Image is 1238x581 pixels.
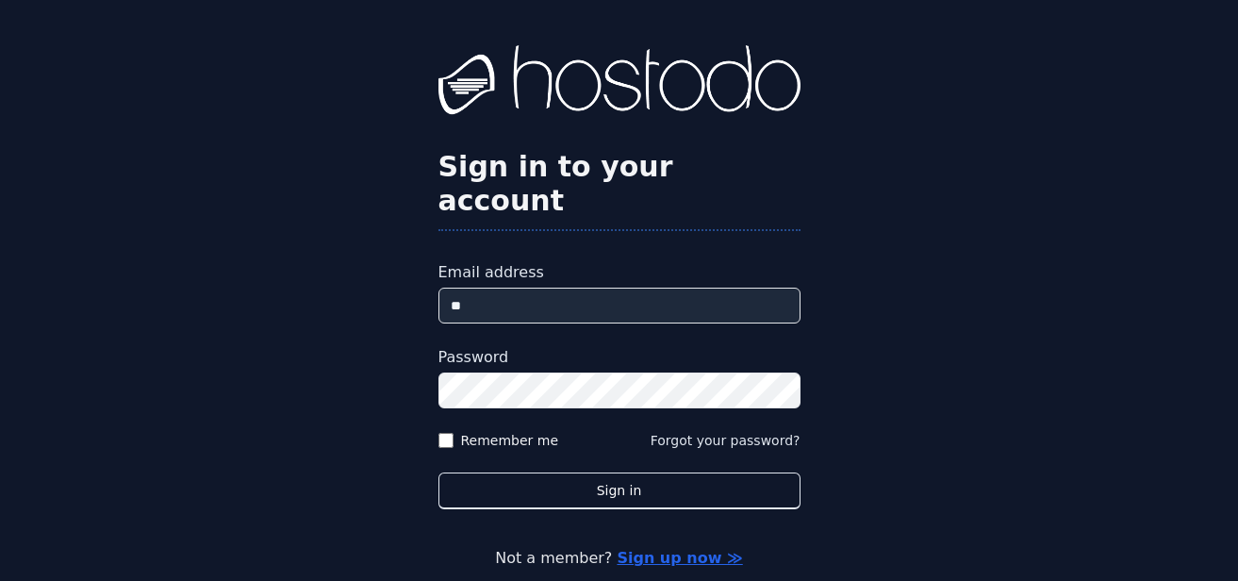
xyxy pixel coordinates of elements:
[438,45,801,121] img: Hostodo
[438,150,801,218] h2: Sign in to your account
[617,549,742,567] a: Sign up now ≫
[438,473,801,509] button: Sign in
[461,431,559,450] label: Remember me
[651,431,801,450] button: Forgot your password?
[91,547,1147,570] p: Not a member?
[438,261,801,284] label: Email address
[438,346,801,369] label: Password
